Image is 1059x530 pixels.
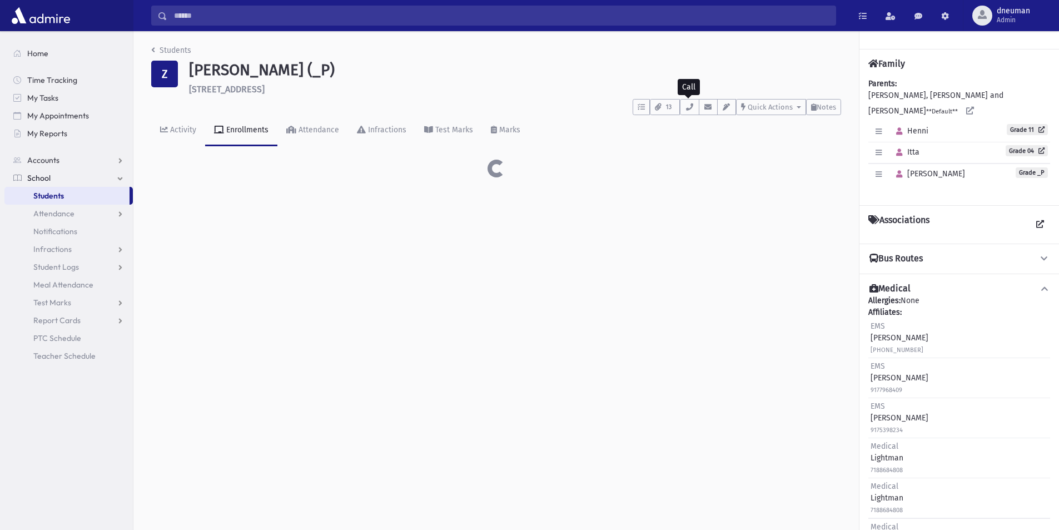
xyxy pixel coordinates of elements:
a: Activity [151,115,205,146]
a: Grade 11 [1007,124,1048,135]
span: EMS [871,361,885,371]
span: dneuman [997,7,1030,16]
h4: Medical [869,283,911,295]
div: [PERSON_NAME], [PERSON_NAME] and [PERSON_NAME] [868,78,1050,196]
a: Marks [482,115,529,146]
a: My Appointments [4,107,133,125]
span: PTC Schedule [33,333,81,343]
div: [PERSON_NAME] [871,360,928,395]
div: Enrollments [224,125,269,135]
span: Quick Actions [748,103,793,111]
a: Test Marks [415,115,482,146]
span: My Tasks [27,93,58,103]
a: Infractions [348,115,415,146]
div: Call [678,79,700,95]
a: Accounts [4,151,133,169]
a: School [4,169,133,187]
span: [PERSON_NAME] [891,169,965,179]
span: 13 [663,102,675,112]
a: My Reports [4,125,133,142]
button: 13 [650,99,680,115]
span: Medical [871,482,898,491]
a: Enrollments [205,115,277,146]
small: 7188684808 [871,507,903,514]
a: Students [4,187,130,205]
div: Z [151,61,178,87]
a: Test Marks [4,294,133,311]
a: Attendance [4,205,133,222]
span: Henni [891,126,928,136]
div: Marks [497,125,520,135]
h4: Family [868,58,905,69]
a: Teacher Schedule [4,347,133,365]
a: Home [4,44,133,62]
small: 9177968409 [871,387,902,394]
a: Notifications [4,222,133,240]
span: Home [27,48,48,58]
small: 9175398234 [871,427,903,434]
button: Quick Actions [736,99,806,115]
span: Report Cards [33,315,81,325]
span: EMS [871,321,885,331]
span: Students [33,191,64,201]
a: Student Logs [4,258,133,276]
div: [PERSON_NAME] [871,320,928,355]
b: Parents: [868,79,897,88]
a: Attendance [277,115,348,146]
div: Infractions [366,125,406,135]
a: Grade 04 [1006,145,1048,156]
span: Attendance [33,209,74,219]
span: Accounts [27,155,59,165]
nav: breadcrumb [151,44,191,61]
a: Report Cards [4,311,133,329]
input: Search [167,6,836,26]
span: Notes [817,103,836,111]
span: Student Logs [33,262,79,272]
a: View all Associations [1030,215,1050,235]
div: Lightman [871,481,903,516]
span: Teacher Schedule [33,351,96,361]
h1: [PERSON_NAME] (_P) [189,61,841,80]
button: Bus Routes [868,253,1050,265]
a: Meal Attendance [4,276,133,294]
span: Grade _P [1016,167,1048,178]
small: 7188684808 [871,467,903,474]
div: Activity [168,125,196,135]
div: Test Marks [433,125,473,135]
a: Infractions [4,240,133,258]
h4: Associations [868,215,929,235]
span: Admin [997,16,1030,24]
h6: [STREET_ADDRESS] [189,84,841,95]
button: Notes [806,99,841,115]
div: [PERSON_NAME] [871,400,928,435]
a: Time Tracking [4,71,133,89]
span: Notifications [33,226,77,236]
div: Attendance [296,125,339,135]
a: My Tasks [4,89,133,107]
a: PTC Schedule [4,329,133,347]
span: Itta [891,147,919,157]
div: Lightman [871,440,903,475]
b: Allergies: [868,296,901,305]
a: Students [151,46,191,55]
span: My Reports [27,128,67,138]
span: Time Tracking [27,75,77,85]
img: AdmirePro [9,4,73,27]
span: My Appointments [27,111,89,121]
button: Medical [868,283,1050,295]
span: Meal Attendance [33,280,93,290]
b: Affiliates: [868,308,902,317]
span: School [27,173,51,183]
span: Infractions [33,244,72,254]
small: [PHONE_NUMBER] [871,346,923,354]
h4: Bus Routes [869,253,923,265]
span: EMS [871,402,885,411]
span: Medical [871,442,898,451]
span: Test Marks [33,298,71,308]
